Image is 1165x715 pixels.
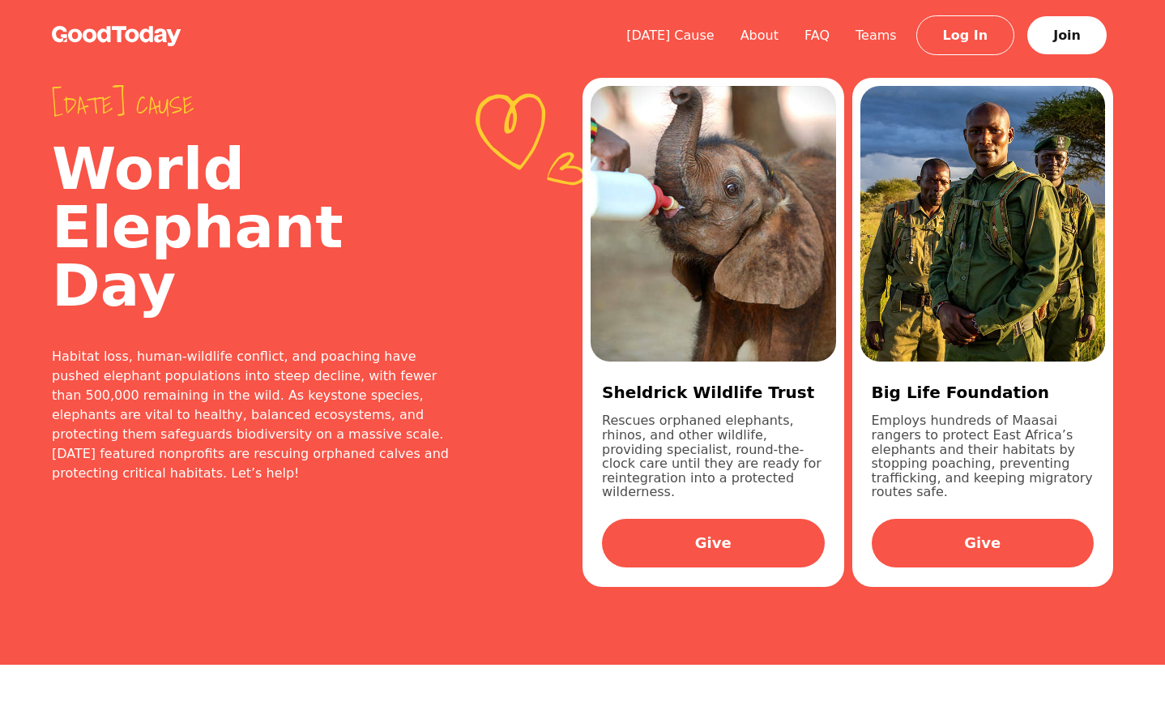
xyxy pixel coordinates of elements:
[602,381,825,404] h3: Sheldrick Wildlife Trust
[792,28,843,43] a: FAQ
[52,347,453,483] div: Habitat loss, human-wildlife conflict, and poaching have pushed elephant populations into steep d...
[1027,16,1107,54] a: Join
[613,28,728,43] a: [DATE] Cause
[843,28,910,43] a: Teams
[728,28,792,43] a: About
[591,86,836,362] img: df0f2ad8-950b-497c-9342-0739e87f6a16.jpg
[52,26,181,46] img: GoodToday
[916,15,1015,55] a: Log In
[872,381,1095,404] h3: Big Life Foundation
[872,519,1095,567] a: Give
[602,413,825,499] p: Rescues orphaned elephants, rhinos, and other wildlife, providing specialist, round-the-clock car...
[860,86,1106,362] img: 65de5ad2-afd0-4304-871c-6d7d0eee72da.jpg
[602,519,825,567] a: Give
[872,413,1095,499] p: Employs hundreds of Maasai rangers to protect East Africa’s elephants and their habitats by stopp...
[52,91,453,120] span: [DATE] cause
[52,139,453,315] h2: World Elephant Day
